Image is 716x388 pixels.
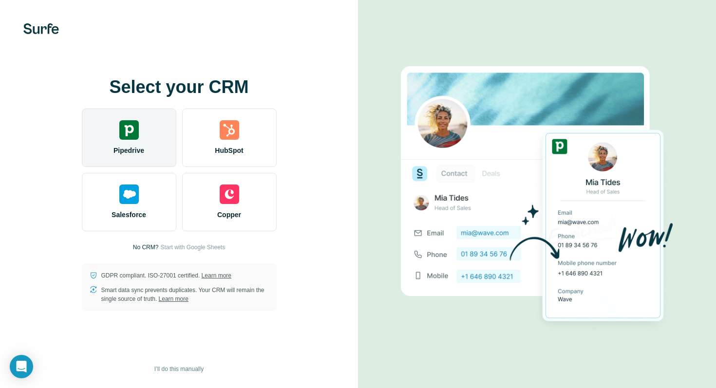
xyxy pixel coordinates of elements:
[401,50,674,339] img: PIPEDRIVE image
[119,120,139,140] img: pipedrive's logo
[101,271,231,280] p: GDPR compliant. ISO-27001 certified.
[220,120,239,140] img: hubspot's logo
[215,146,243,155] span: HubSpot
[112,210,146,220] span: Salesforce
[154,365,204,373] span: I’ll do this manually
[119,185,139,204] img: salesforce's logo
[148,362,210,376] button: I’ll do this manually
[160,243,225,252] button: Start with Google Sheets
[101,286,269,303] p: Smart data sync prevents duplicates. Your CRM will remain the single source of truth.
[23,23,59,34] img: Surfe's logo
[82,77,277,97] h1: Select your CRM
[113,146,144,155] span: Pipedrive
[133,243,159,252] p: No CRM?
[10,355,33,378] div: Open Intercom Messenger
[220,185,239,204] img: copper's logo
[202,272,231,279] a: Learn more
[217,210,241,220] span: Copper
[159,296,188,302] a: Learn more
